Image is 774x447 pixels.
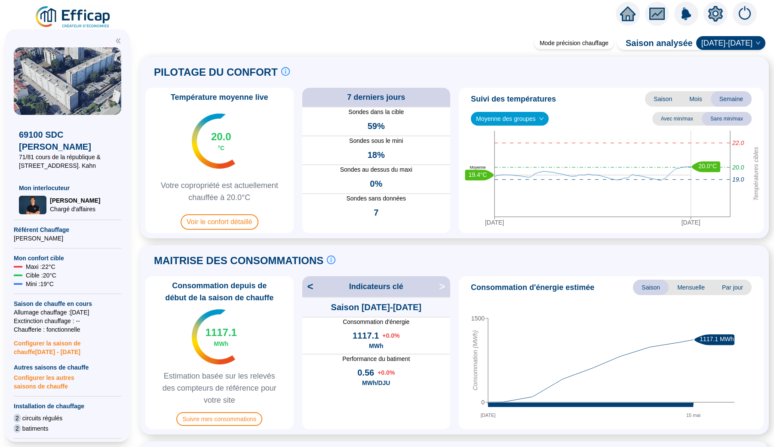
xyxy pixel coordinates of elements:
[22,414,62,422] span: circuits régulés
[701,37,760,49] span: 2024-2025
[331,301,421,313] span: Saison [DATE]-[DATE]
[149,179,290,203] span: Votre copropriété est actuellement chauffée à 20.0°C
[362,379,390,387] span: MWh/DJU
[733,2,757,26] img: alerts
[14,308,121,317] span: Allumage chauffage : [DATE]
[34,5,112,29] img: efficap energie logo
[14,317,121,325] span: Exctinction chauffage : --
[115,38,121,44] span: double-left
[469,171,487,178] text: 19.4°C
[302,165,451,174] span: Sondes au dessus du maxi
[682,219,700,226] tspan: [DATE]
[26,262,55,271] span: Maxi : 22 °C
[14,299,121,308] span: Saison de chauffe en cours
[374,207,378,219] span: 7
[149,280,290,304] span: Consommation depuis de début de la saison de chauffe
[708,6,723,22] span: setting
[439,280,450,293] span: >
[14,372,121,391] span: Configurer les autres saisons de chauffe
[732,164,744,171] tspan: 20.0
[26,280,54,288] span: Mini : 19 °C
[711,91,752,107] span: Semaine
[633,280,669,295] span: Saison
[14,402,121,410] span: Installation de chauffage
[713,280,752,295] span: Par jour
[357,367,374,379] span: 0.56
[206,326,237,339] span: 1117.1
[302,280,313,293] span: <
[681,91,711,107] span: Mois
[14,363,121,372] span: Autres saisons de chauffe
[349,281,403,293] span: Indicateurs clé
[302,108,451,117] span: Sondes dans la cible
[19,129,116,153] span: 69100 SDC [PERSON_NAME]
[485,219,504,226] tspan: [DATE]
[368,149,385,161] span: 18%
[166,91,273,103] span: Température moyenne live
[378,368,395,377] span: + 0.0 %
[218,144,224,152] span: °C
[192,114,235,169] img: indicateur températures
[756,40,761,46] span: down
[649,6,665,22] span: fund
[14,234,121,243] span: [PERSON_NAME]
[698,163,717,170] text: 20.0°C
[752,147,759,201] tspan: Températures cibles
[471,281,594,293] span: Consommation d'énergie estimée
[14,254,121,262] span: Mon confort cible
[702,112,752,126] span: Sans min/max
[281,67,290,76] span: info-circle
[534,37,614,49] div: Mode précision chauffage
[14,225,121,234] span: Référent Chauffage
[617,37,693,49] span: Saison analysée
[14,334,121,356] span: Configurer la saison de chauffe [DATE] - [DATE]
[14,325,121,334] span: Chaufferie : fonctionnelle
[302,318,451,326] span: Consommation d'énergie
[14,414,21,422] span: 2
[214,339,228,348] span: MWh
[368,120,385,132] span: 59%
[539,116,544,121] span: down
[26,271,56,280] span: Cible : 20 °C
[19,196,46,214] img: Chargé d'affaires
[652,112,702,126] span: Avec min/max
[50,205,100,213] span: Chargé d'affaires
[22,424,49,433] span: batiments
[732,139,744,146] tspan: 22.0
[620,6,636,22] span: home
[700,336,734,342] text: 1117.1 MWh
[669,280,713,295] span: Mensuelle
[327,256,335,264] span: info-circle
[471,93,556,105] span: Suivi des températures
[472,330,479,390] tspan: Consommation (MWh)
[476,112,544,125] span: Moyenne des groupes
[19,153,116,170] span: 71/81 cours de la république & [STREET_ADDRESS]. Kahn
[302,355,451,363] span: Performance du batiment
[481,413,496,418] tspan: [DATE]
[732,176,744,183] tspan: 19.0
[176,412,262,426] span: Suivre mes consommations
[674,2,698,26] img: alerts
[686,413,700,418] tspan: 15 mai
[347,91,405,103] span: 7 derniers jours
[302,194,451,203] span: Sondes sans données
[470,165,485,170] text: Moyenne
[382,331,399,340] span: + 0.0 %
[645,91,681,107] span: Saison
[154,65,278,79] span: PILOTAGE DU CONFORT
[154,254,323,268] span: MAITRISE DES CONSOMMATIONS
[481,399,485,406] tspan: 0
[14,424,21,433] span: 2
[181,214,258,230] span: Voir le confort détaillé
[19,184,116,192] span: Mon interlocuteur
[370,178,382,190] span: 0%
[149,370,290,406] span: Estimation basée sur les relevés des compteurs de référence pour votre site
[211,130,231,144] span: 20.0
[471,315,485,322] tspan: 1500
[353,330,379,342] span: 1117.1
[192,309,235,364] img: indicateur températures
[50,196,100,205] span: [PERSON_NAME]
[369,342,383,350] span: MWh
[302,136,451,145] span: Sondes sous le mini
